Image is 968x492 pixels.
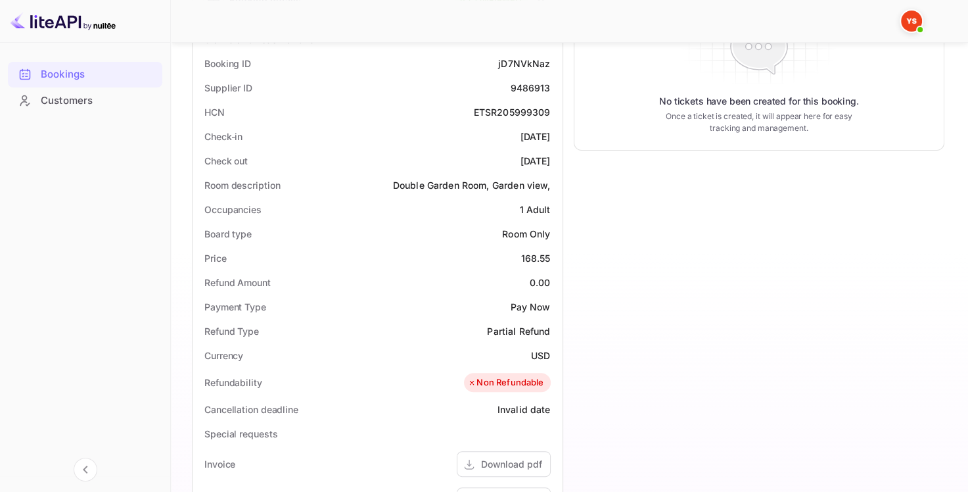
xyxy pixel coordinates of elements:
button: Collapse navigation [74,458,97,481]
div: Room description [204,178,280,192]
div: Double Garden Room, Garden view, [393,178,551,192]
div: Check out [204,154,248,168]
a: Bookings [8,62,162,86]
div: Check-in [204,130,242,143]
div: Customers [41,93,156,109]
div: HCN [204,105,225,119]
img: LiteAPI logo [11,11,116,32]
div: [DATE] [520,130,551,143]
div: Refund Type [204,324,259,338]
p: No tickets have been created for this booking. [659,95,859,108]
div: Download pdf [481,457,542,471]
div: Pay Now [510,300,550,314]
div: Non Refundable [467,376,543,389]
div: Booking ID [204,57,251,70]
div: Bookings [8,62,162,87]
div: 1 Adult [519,203,550,216]
div: Refund Amount [204,276,271,289]
div: Currency [204,349,243,362]
img: Yandex Support [901,11,922,32]
p: Once a ticket is created, it will appear here for easy tracking and management. [660,111,858,134]
div: Special requests [204,427,277,441]
div: Refundability [204,376,262,389]
div: Supplier ID [204,81,252,95]
a: Customers [8,88,162,112]
div: Occupancies [204,203,262,216]
div: 9486913 [510,81,550,95]
div: Price [204,251,227,265]
div: Board type [204,227,252,241]
div: Customers [8,88,162,114]
div: Bookings [41,67,156,82]
div: Partial Refund [487,324,550,338]
div: ETSR205999309 [474,105,551,119]
div: Invalid date [497,403,551,416]
div: 0.00 [530,276,551,289]
div: Invoice [204,457,235,471]
div: USD [531,349,550,362]
div: Cancellation deadline [204,403,298,416]
div: [DATE] [520,154,551,168]
div: Payment Type [204,300,266,314]
div: jD7NVkNaz [498,57,550,70]
div: 168.55 [521,251,551,265]
div: Room Only [502,227,550,241]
